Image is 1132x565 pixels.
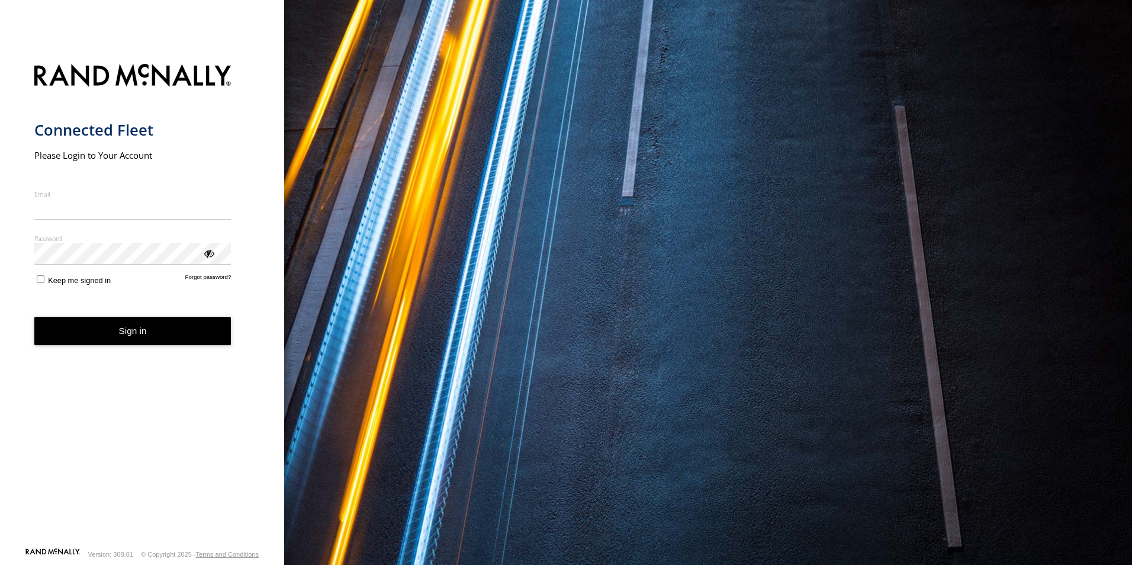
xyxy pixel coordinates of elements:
[48,276,111,285] span: Keep me signed in
[185,274,231,285] a: Forgot password?
[34,317,231,346] button: Sign in
[34,120,231,140] h1: Connected Fleet
[202,247,214,259] div: ViewPassword
[141,551,259,558] div: © Copyright 2025 -
[88,551,133,558] div: Version: 308.01
[34,57,250,547] form: main
[34,62,231,92] img: Rand McNally
[34,149,231,161] h2: Please Login to Your Account
[196,551,259,558] a: Terms and Conditions
[34,190,231,198] label: Email
[25,548,80,560] a: Visit our Website
[37,275,44,283] input: Keep me signed in
[34,234,231,243] label: Password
